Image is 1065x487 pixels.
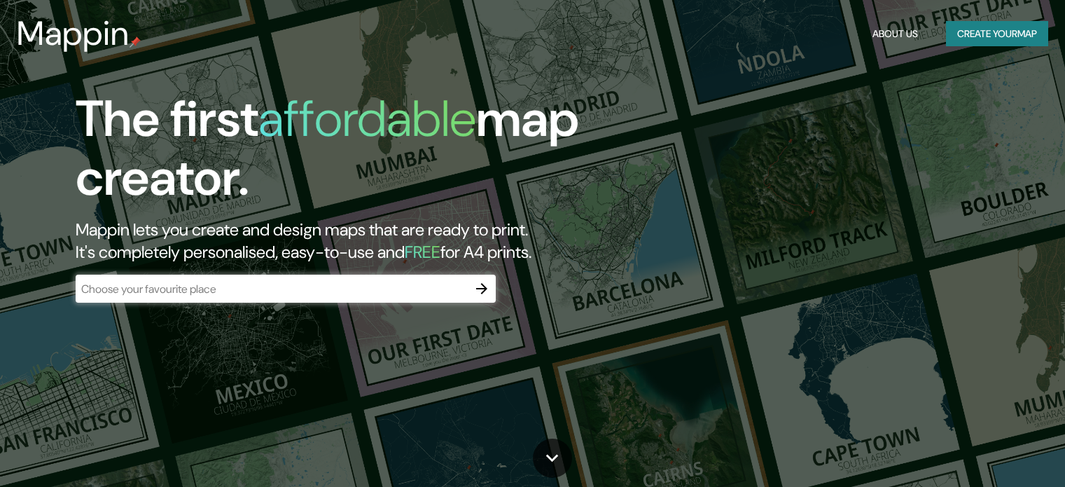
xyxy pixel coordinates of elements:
img: mappin-pin [130,36,141,48]
h2: Mappin lets you create and design maps that are ready to print. It's completely personalised, eas... [76,219,608,263]
button: Create yourmap [946,21,1048,47]
h1: The first map creator. [76,90,608,219]
h1: affordable [258,86,476,151]
h5: FREE [405,241,440,263]
button: About Us [867,21,924,47]
h3: Mappin [17,14,130,53]
input: Choose your favourite place [76,281,468,297]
